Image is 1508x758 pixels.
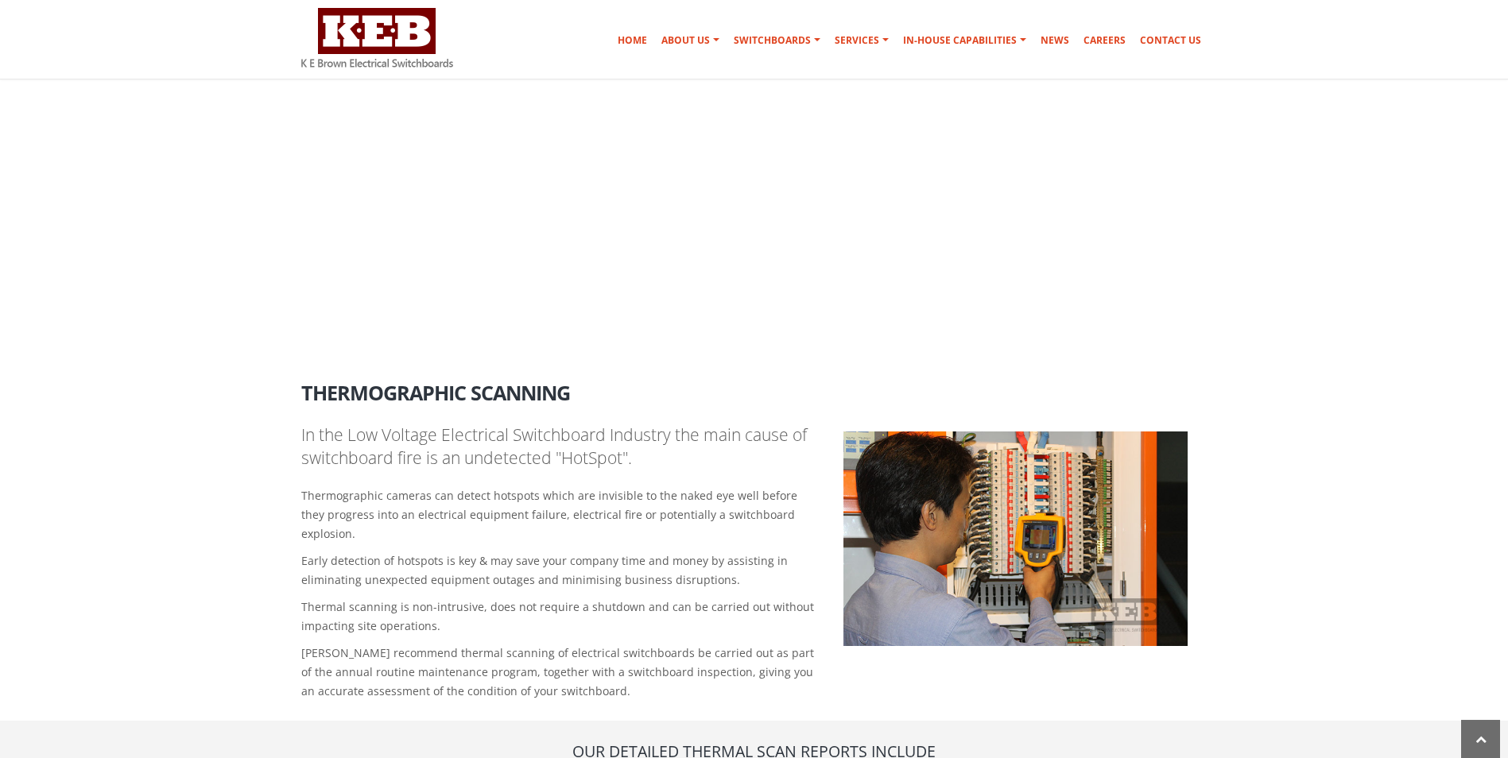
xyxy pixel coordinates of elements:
p: Thermal scanning is non-intrusive, does not require a shutdown and can be carried out without imp... [301,598,820,636]
a: Switchboards [727,25,827,56]
a: Services [828,25,895,56]
a: Careers [1077,25,1132,56]
a: News [1034,25,1076,56]
a: In-house Capabilities [897,25,1033,56]
h1: Services [301,268,388,313]
a: Contact Us [1134,25,1208,56]
p: In the Low Voltage Electrical Switchboard Industry the main cause of switchboard fire is an undet... [301,423,820,470]
p: Early detection of hotspots is key & may save your company time and money by assisting in elimina... [301,551,820,590]
li: Services [1149,277,1204,297]
p: Thermographic cameras can detect hotspots which are invisible to the naked eye well before they p... [301,486,820,543]
h2: Thermographic Scanning [301,370,1208,404]
p: [PERSON_NAME] recommend thermal scanning of electrical switchboards be carried out as part of the... [301,644,820,701]
img: K E Brown Electrical Switchboards [301,8,453,68]
a: Home [611,25,653,56]
a: Home [1118,280,1146,293]
a: About Us [655,25,726,56]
